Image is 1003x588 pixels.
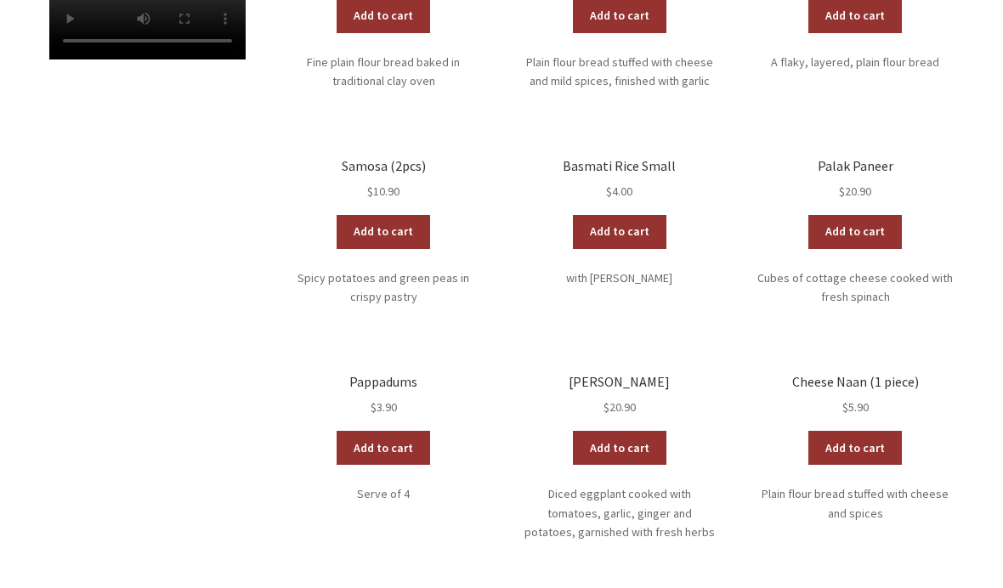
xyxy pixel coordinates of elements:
[757,269,954,307] p: Cubes of cottage cheese cooked with fresh spinach
[521,53,717,91] p: Plain flour bread stuffed with cheese and mild spices, finished with garlic
[757,53,954,72] p: A flaky, layered, plain flour bread
[757,158,954,174] h2: Palak Paneer
[573,431,666,465] a: Add to cart: “Aloo Bengan”
[521,158,717,174] h2: Basmati Rice Small
[286,374,482,417] a: Pappadums $3.90
[603,399,636,415] bdi: 20.90
[842,399,869,415] bdi: 5.90
[839,184,871,199] bdi: 20.90
[808,215,902,249] a: Add to cart: “Palak Paneer”
[842,399,848,415] span: $
[371,399,377,415] span: $
[521,269,717,288] p: with [PERSON_NAME]
[521,158,717,201] a: Basmati Rice Small $4.00
[603,399,609,415] span: $
[757,374,954,390] h2: Cheese Naan (1 piece)
[371,399,397,415] bdi: 3.90
[337,215,430,249] a: Add to cart: “Samosa (2pcs)”
[521,374,717,390] h2: [PERSON_NAME]
[839,184,845,199] span: $
[573,215,666,249] a: Add to cart: “Basmati Rice Small”
[606,184,632,199] bdi: 4.00
[367,184,373,199] span: $
[521,374,717,417] a: [PERSON_NAME] $20.90
[337,431,430,465] a: Add to cart: “Pappadums”
[286,53,482,91] p: Fine plain flour bread baked in traditional clay oven
[367,184,399,199] bdi: 10.90
[286,158,482,201] a: Samosa (2pcs) $10.90
[521,484,717,542] p: Diced eggplant cooked with tomatoes, garlic, ginger and potatoes, garnished with fresh herbs
[606,184,612,199] span: $
[286,269,482,307] p: Spicy potatoes and green peas in crispy pastry
[808,431,902,465] a: Add to cart: “Cheese Naan (1 piece)”
[757,374,954,417] a: Cheese Naan (1 piece) $5.90
[286,158,482,174] h2: Samosa (2pcs)
[757,484,954,523] p: Plain flour bread stuffed with cheese and spices
[757,158,954,201] a: Palak Paneer $20.90
[286,374,482,390] h2: Pappadums
[286,484,482,504] p: Serve of 4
